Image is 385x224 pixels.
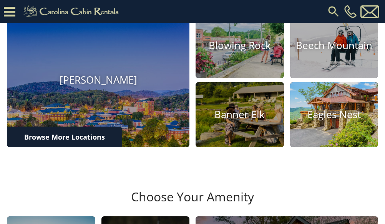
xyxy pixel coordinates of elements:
[342,5,358,18] a: [PHONE_NUMBER]
[290,109,378,120] h4: Eagles Nest
[290,13,378,78] a: Beech Mountain
[290,40,378,51] h4: Beech Mountain
[290,82,378,147] a: Eagles Nest
[7,13,189,147] a: [PERSON_NAME]
[19,4,125,19] img: Khaki-logo.png
[196,82,284,147] a: Banner Elk
[7,74,189,86] h4: [PERSON_NAME]
[196,40,284,51] h4: Blowing Rock
[7,127,122,147] a: Browse More Locations
[327,5,340,18] img: search-regular.svg
[196,13,284,78] a: Blowing Rock
[6,189,379,216] h3: Choose Your Amenity
[196,109,284,120] h4: Banner Elk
